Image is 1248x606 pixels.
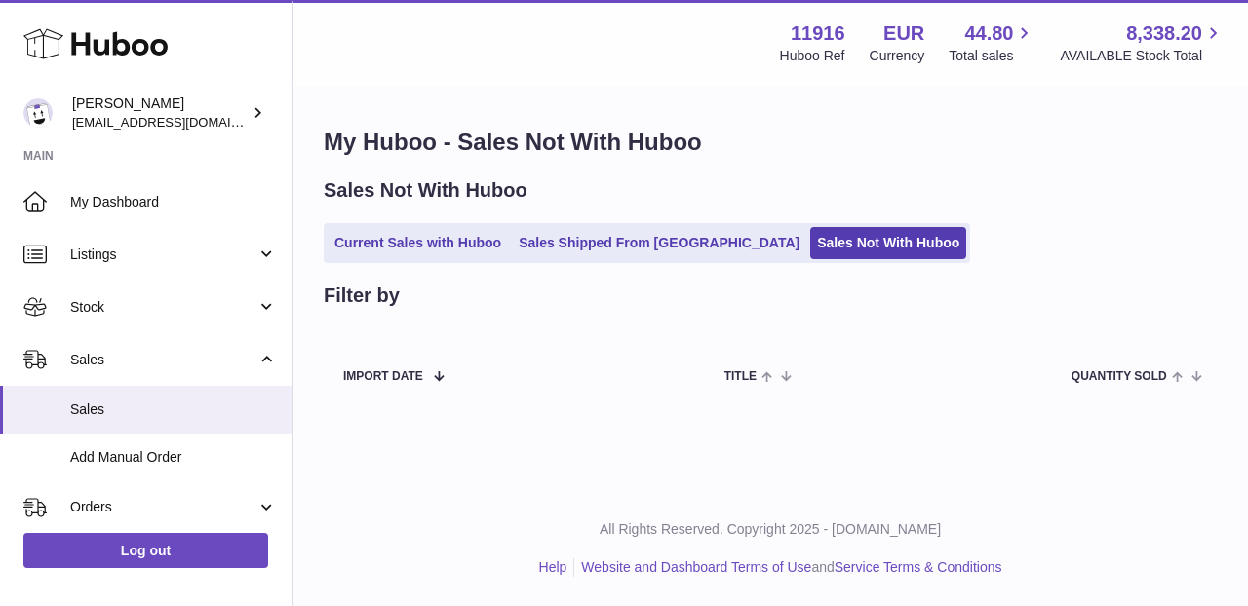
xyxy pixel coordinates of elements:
[810,227,966,259] a: Sales Not With Huboo
[72,95,248,132] div: [PERSON_NAME]
[70,298,256,317] span: Stock
[581,559,811,575] a: Website and Dashboard Terms of Use
[780,47,845,65] div: Huboo Ref
[835,559,1002,575] a: Service Terms & Conditions
[70,193,277,211] span: My Dashboard
[883,20,924,47] strong: EUR
[70,246,256,264] span: Listings
[539,559,567,575] a: Help
[964,20,1013,47] span: 44.80
[949,20,1035,65] a: 44.80 Total sales
[1072,370,1167,383] span: Quantity Sold
[70,400,277,419] span: Sales
[324,127,1217,158] h1: My Huboo - Sales Not With Huboo
[791,20,845,47] strong: 11916
[70,498,256,516] span: Orders
[308,520,1232,539] p: All Rights Reserved. Copyright 2025 - [DOMAIN_NAME]
[724,370,757,383] span: Title
[70,448,277,467] span: Add Manual Order
[324,177,527,204] h2: Sales Not With Huboo
[574,558,1001,577] li: and
[870,47,925,65] div: Currency
[1060,47,1225,65] span: AVAILABLE Stock Total
[23,533,268,568] a: Log out
[949,47,1035,65] span: Total sales
[72,114,287,130] span: [EMAIL_ADDRESS][DOMAIN_NAME]
[512,227,806,259] a: Sales Shipped From [GEOGRAPHIC_DATA]
[328,227,508,259] a: Current Sales with Huboo
[70,351,256,369] span: Sales
[324,283,400,309] h2: Filter by
[23,98,53,128] img: info@bananaleafsupplements.com
[343,370,423,383] span: Import date
[1126,20,1202,47] span: 8,338.20
[1060,20,1225,65] a: 8,338.20 AVAILABLE Stock Total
